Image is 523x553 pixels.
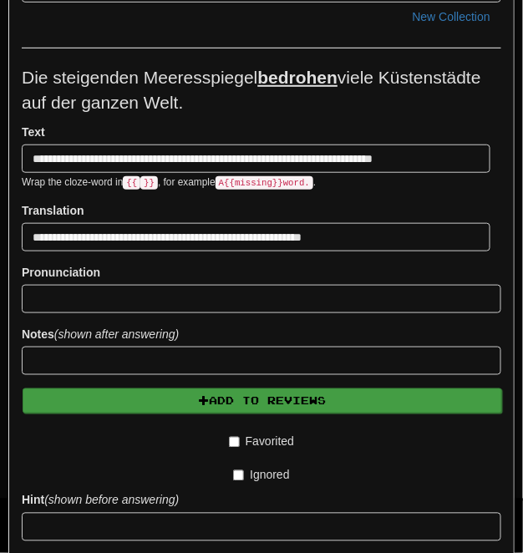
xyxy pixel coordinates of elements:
p: Die steigenden Meeresspiegel viele Küstenstädte auf der ganzen Welt. [22,65,501,115]
code: }} [140,176,158,190]
button: New Collection [402,3,501,31]
small: Wrap the cloze-word in , for example . [22,176,316,188]
label: Hint [22,492,179,509]
code: A {{ missing }} word. [216,176,313,190]
label: Ignored [233,467,289,484]
label: Pronunciation [22,264,100,281]
button: Add to Reviews [23,388,502,413]
input: Favorited [229,437,240,448]
em: (shown before answering) [44,494,179,507]
label: Favorited [229,434,294,450]
em: (shown after answering) [54,327,179,341]
label: Notes [22,326,179,342]
label: Translation [22,202,84,219]
u: bedrohen [258,68,338,87]
input: Ignored [233,470,244,481]
code: {{ [123,176,140,190]
label: Text [22,124,45,140]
